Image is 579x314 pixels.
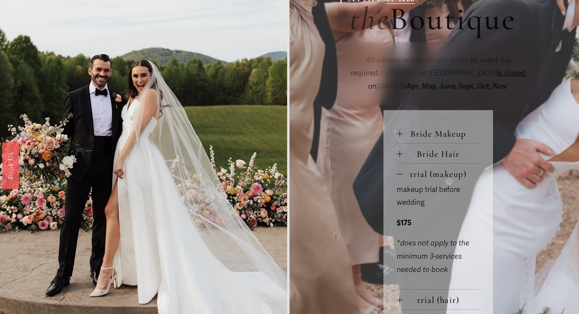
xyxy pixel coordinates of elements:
span: is closed [497,69,526,78]
em: ✽ [365,56,371,65]
strong: $175 [397,218,412,227]
em: the [380,69,390,78]
span: Bride Hair [403,149,480,159]
span: Bride Makeup [403,129,480,139]
span: trial (hair) [403,295,480,305]
em: [DATE] [377,82,399,91]
strong: 3-service minimum per artist [371,56,468,65]
a: Book Us [2,142,19,188]
button: Bride Makeup [397,123,480,143]
p: makeup trial before wedding [397,183,480,209]
p: on [350,54,527,93]
span: trial (makeup) [403,169,480,179]
span: Boutique [380,69,420,78]
strong: Apr, May, June, Sept, Oct, Nov [407,82,507,91]
button: trial (hair) [397,290,480,309]
div: trial (makeup) [397,183,480,290]
button: trial (makeup) [397,164,480,183]
em: at [GEOGRAPHIC_DATA] [420,69,497,78]
span: in [399,82,508,91]
button: Bride Hair [397,144,480,163]
em: *does not apply to the minimum 3-services needed to book [397,239,469,274]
